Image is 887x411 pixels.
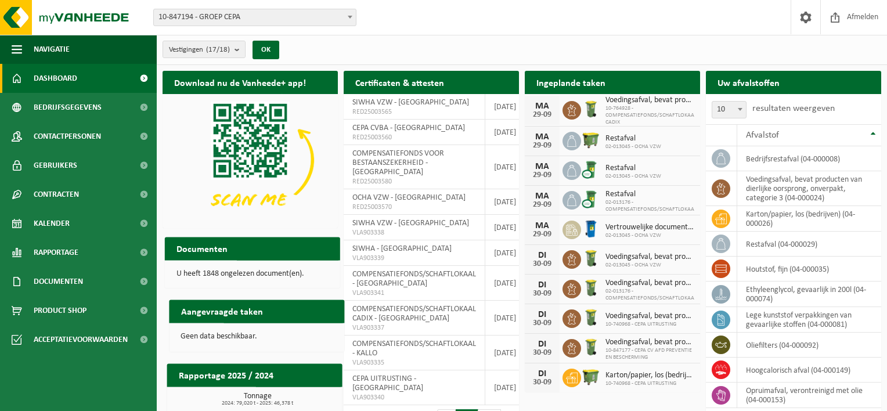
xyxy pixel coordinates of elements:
[352,323,476,333] span: VLA903337
[485,215,525,240] td: [DATE]
[34,180,79,209] span: Contracten
[531,221,554,230] div: MA
[531,171,554,179] div: 29-09
[352,149,444,176] span: COMPENSATIEFONDS VOOR BESTAANSZEKERHEID - [GEOGRAPHIC_DATA]
[605,134,661,143] span: Restafval
[485,189,525,215] td: [DATE]
[581,160,601,179] img: WB-0240-CU
[34,64,77,93] span: Dashboard
[352,393,476,402] span: VLA903340
[485,336,525,370] td: [DATE]
[352,124,465,132] span: CEPA CVBA - [GEOGRAPHIC_DATA]
[163,71,318,93] h2: Download nu de Vanheede+ app!
[581,337,601,357] img: WB-0140-HPE-GN-50
[352,219,469,228] span: SIWHA VZW - [GEOGRAPHIC_DATA]
[352,305,476,323] span: COMPENSATIEFONDS/SCHAFTLOKAAL CADIX - [GEOGRAPHIC_DATA]
[169,300,274,322] h2: Aangevraagde taken
[163,41,246,58] button: Vestigingen(17/18)
[253,41,279,59] button: OK
[605,190,694,199] span: Restafval
[531,340,554,349] div: DI
[256,386,341,409] a: Bekijk rapportage
[485,266,525,301] td: [DATE]
[605,199,694,213] span: 02-013176 - COMPENSATIEFONDS/SCHAFTLOKAAL
[581,189,601,209] img: WB-0240-CU
[605,338,694,347] span: Voedingsafval, bevat producten van dierlijke oorsprong, onverpakt, categorie 3
[352,193,466,202] span: OCHA VZW - [GEOGRAPHIC_DATA]
[581,308,601,327] img: WB-0140-HPE-GN-50
[581,130,601,150] img: WB-1100-HPE-GN-51
[605,279,694,288] span: Voedingsafval, bevat producten van dierlijke oorsprong, onverpakt, categorie 3
[605,288,694,302] span: 02-013176 - COMPENSATIEFONDS/SCHAFTLOKAAL
[153,9,356,26] span: 10-847194 - GROEP CEPA
[605,96,694,105] span: Voedingsafval, bevat producten van dierlijke oorsprong, onverpakt, categorie 3
[605,371,694,380] span: Karton/papier, los (bedrijven)
[581,219,601,239] img: WB-0240-HPE-BE-09
[581,99,601,119] img: WB-0140-HPE-GN-50
[34,209,70,238] span: Kalender
[737,171,881,206] td: voedingsafval, bevat producten van dierlijke oorsprong, onverpakt, categorie 3 (04-000024)
[344,71,456,93] h2: Certificaten & attesten
[163,94,338,226] img: Download de VHEPlus App
[531,230,554,239] div: 29-09
[737,257,881,282] td: houtstof, fijn (04-000035)
[352,254,476,263] span: VLA903339
[173,392,342,406] h3: Tonnage
[531,201,554,209] div: 29-09
[154,9,356,26] span: 10-847194 - GROEP CEPA
[605,347,694,361] span: 10-847177 - CEPA CV AFD PREVENTIE EN BESCHERMING
[531,132,554,142] div: MA
[712,102,746,118] span: 10
[737,232,881,257] td: restafval (04-000029)
[581,278,601,298] img: WB-0140-HPE-GN-50
[352,107,476,117] span: RED25003565
[531,102,554,111] div: MA
[737,206,881,232] td: karton/papier, los (bedrijven) (04-000026)
[712,101,747,118] span: 10
[352,374,423,392] span: CEPA UITRUSTING - [GEOGRAPHIC_DATA]
[352,289,476,298] span: VLA903341
[605,143,661,150] span: 02-013045 - OCHA VZW
[737,358,881,383] td: hoogcalorisch afval (04-000149)
[352,270,476,288] span: COMPENSATIEFONDS/SCHAFTLOKAAL - [GEOGRAPHIC_DATA]
[605,321,694,328] span: 10-740968 - CEPA UITRUSTING
[605,105,694,126] span: 10-764928 - COMPENSATIEFONDS/SCHAFTLOKAAL CADIX
[485,120,525,145] td: [DATE]
[34,238,78,267] span: Rapportage
[525,71,617,93] h2: Ingeplande taken
[531,280,554,290] div: DI
[531,369,554,378] div: DI
[485,240,525,266] td: [DATE]
[167,363,285,386] h2: Rapportage 2025 / 2024
[34,267,83,296] span: Documenten
[737,146,881,171] td: bedrijfsrestafval (04-000008)
[605,380,694,387] span: 10-740968 - CEPA UITRUSTING
[485,301,525,336] td: [DATE]
[531,111,554,119] div: 29-09
[165,237,239,259] h2: Documenten
[352,244,452,253] span: SIWHA - [GEOGRAPHIC_DATA]
[737,383,881,408] td: opruimafval, verontreinigd met olie (04-000153)
[34,325,128,354] span: Acceptatievoorwaarden
[34,93,102,122] span: Bedrijfsgegevens
[706,71,791,93] h2: Uw afvalstoffen
[531,319,554,327] div: 30-09
[737,282,881,307] td: ethyleenglycol, gevaarlijk in 200l (04-000074)
[531,192,554,201] div: MA
[531,290,554,298] div: 30-09
[605,173,661,180] span: 02-013045 - OCHA VZW
[605,262,694,269] span: 02-013045 - OCHA VZW
[605,223,694,232] span: Vertrouwelijke documenten (recyclage)
[181,333,333,341] p: Geen data beschikbaar.
[352,98,469,107] span: SIWHA VZW - [GEOGRAPHIC_DATA]
[173,401,342,406] span: 2024: 79,020 t - 2025: 46,378 t
[531,378,554,387] div: 30-09
[581,367,601,387] img: WB-1100-HPE-GN-50
[206,46,230,53] count: (17/18)
[352,340,476,358] span: COMPENSATIEFONDS/SCHAFTLOKAAL - KALLO
[485,370,525,405] td: [DATE]
[485,94,525,120] td: [DATE]
[34,122,101,151] span: Contactpersonen
[352,133,476,142] span: RED25003560
[581,248,601,268] img: WB-0140-HPE-GN-50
